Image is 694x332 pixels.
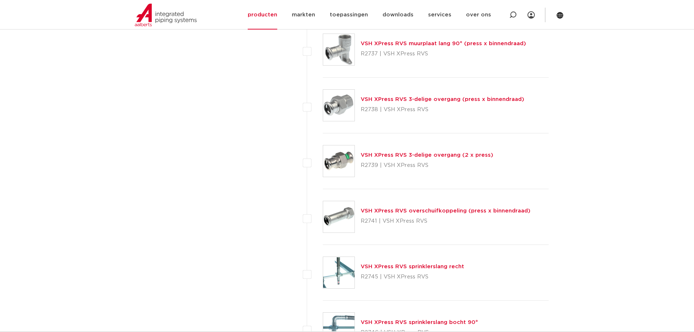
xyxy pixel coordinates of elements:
[361,97,524,102] a: VSH XPress RVS 3-delige overgang (press x binnendraad)
[361,215,530,227] p: R2741 | VSH XPress RVS
[361,208,530,214] a: VSH XPress RVS overschuifkoppeling (press x binnendraad)
[361,152,493,158] a: VSH XPress RVS 3-delige overgang (2 x press)
[323,201,354,233] img: Thumbnail for VSH XPress RVS overschuifkoppeling (press x binnendraad)
[361,104,524,116] p: R2738 | VSH XPress RVS
[361,160,493,171] p: R2739 | VSH XPress RVS
[361,264,464,269] a: VSH XPress RVS sprinklerslang recht
[361,271,464,283] p: R2745 | VSH XPress RVS
[323,90,354,121] img: Thumbnail for VSH XPress RVS 3-delige overgang (press x binnendraad)
[323,257,354,288] img: Thumbnail for VSH XPress RVS sprinklerslang recht
[323,34,354,65] img: Thumbnail for VSH XPress RVS muurplaat lang 90° (press x binnendraad)
[323,145,354,177] img: Thumbnail for VSH XPress RVS 3-delige overgang (2 x press)
[361,320,478,325] a: VSH XPress RVS sprinklerslang bocht 90°
[361,41,526,46] a: VSH XPress RVS muurplaat lang 90° (press x binnendraad)
[361,48,526,60] p: R2737 | VSH XPress RVS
